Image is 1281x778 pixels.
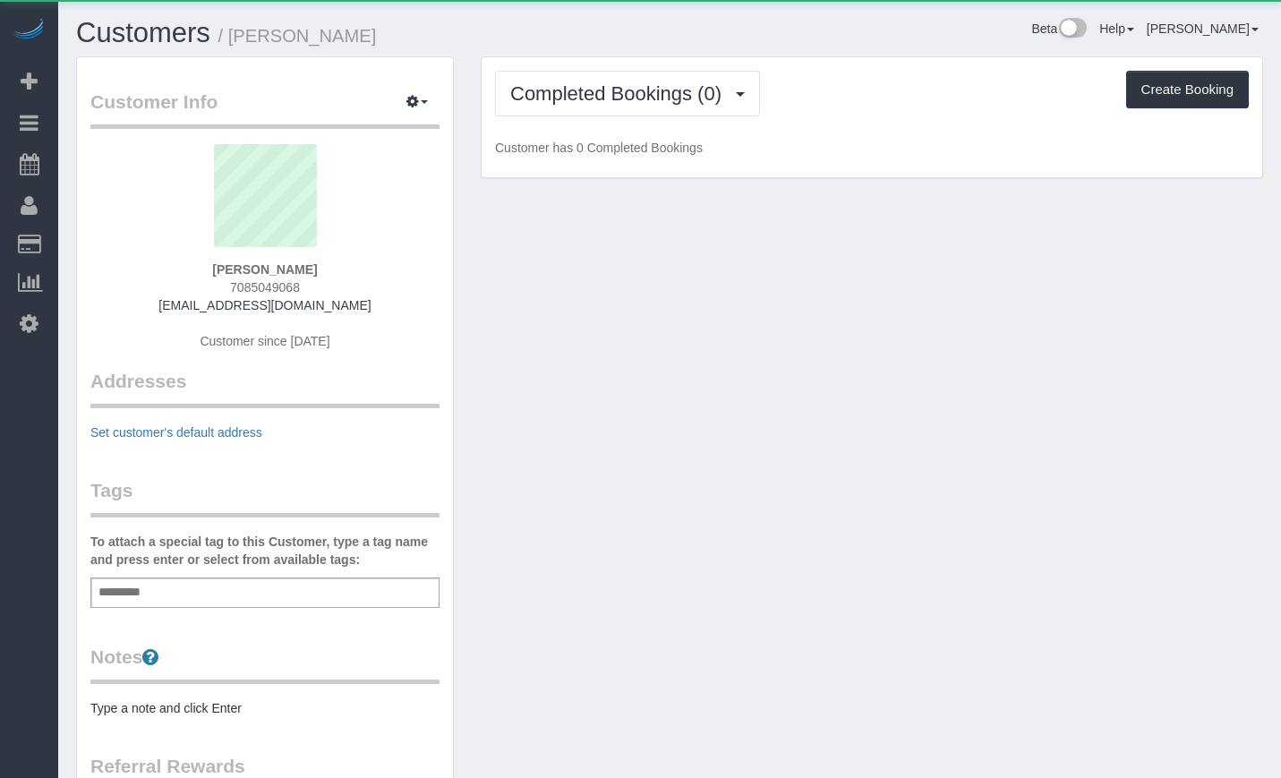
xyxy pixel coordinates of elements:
[11,18,47,43] img: Automaid Logo
[510,82,730,105] span: Completed Bookings (0)
[495,139,1249,157] p: Customer has 0 Completed Bookings
[90,699,440,717] pre: Type a note and click Enter
[495,71,760,116] button: Completed Bookings (0)
[90,477,440,517] legend: Tags
[1147,21,1259,36] a: [PERSON_NAME]
[212,262,317,277] strong: [PERSON_NAME]
[1057,18,1087,41] img: New interface
[90,89,440,129] legend: Customer Info
[1126,71,1249,108] button: Create Booking
[1031,21,1087,36] a: Beta
[76,17,210,48] a: Customers
[90,644,440,684] legend: Notes
[90,425,262,440] a: Set customer's default address
[158,298,371,312] a: [EMAIL_ADDRESS][DOMAIN_NAME]
[230,280,300,295] span: 7085049068
[90,533,440,569] label: To attach a special tag to this Customer, type a tag name and press enter or select from availabl...
[1099,21,1134,36] a: Help
[218,26,377,46] small: / [PERSON_NAME]
[200,334,329,348] span: Customer since [DATE]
